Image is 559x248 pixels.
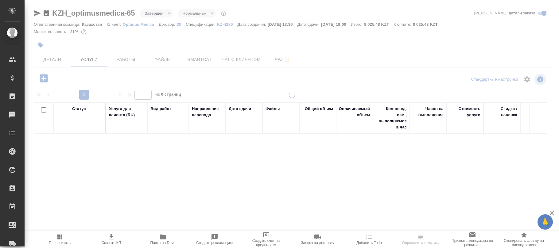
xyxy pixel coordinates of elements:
[192,106,223,118] div: Направление перевода
[49,241,71,245] span: Пересчитать
[402,241,439,245] span: Определить тематику
[305,106,333,112] div: Общий объем
[413,106,444,118] div: Часов на выполнение
[540,216,550,228] span: 🙏
[450,238,495,247] span: Призвать менеджера по развитию
[301,241,334,245] span: Заявка на доставку
[102,241,121,245] span: Скачать КП
[150,106,171,112] div: Вид работ
[266,106,280,112] div: Файлы
[538,214,553,230] button: 🙏
[450,106,480,118] div: Стоимость услуги
[86,231,137,248] button: Скачать КП
[292,231,344,248] button: Заявка на доставку
[498,231,550,248] button: Скопировать ссылку на оценку заказа
[344,231,395,248] button: Добавить Todo
[229,106,251,112] div: Дата сдачи
[447,231,498,248] button: Призвать менеджера по развитию
[72,106,86,112] div: Статус
[523,106,554,124] div: Сумма без скидки / наценки
[502,238,546,247] span: Скопировать ссылку на оценку заказа
[395,231,447,248] button: Определить тематику
[150,241,176,245] span: Папка на Drive
[34,231,86,248] button: Пересчитать
[109,106,144,118] div: Услуга для клиента (RU)
[339,106,370,118] div: Оплачиваемый объем
[189,231,240,248] button: Создать рекламацию
[240,231,292,248] button: Создать счет на предоплату
[356,241,382,245] span: Добавить Todo
[137,231,189,248] button: Папка на Drive
[244,238,288,247] span: Создать счет на предоплату
[376,106,407,130] div: Кол-во ед. изм., выполняемое в час
[487,106,517,118] div: Скидка / наценка
[196,241,233,245] span: Создать рекламацию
